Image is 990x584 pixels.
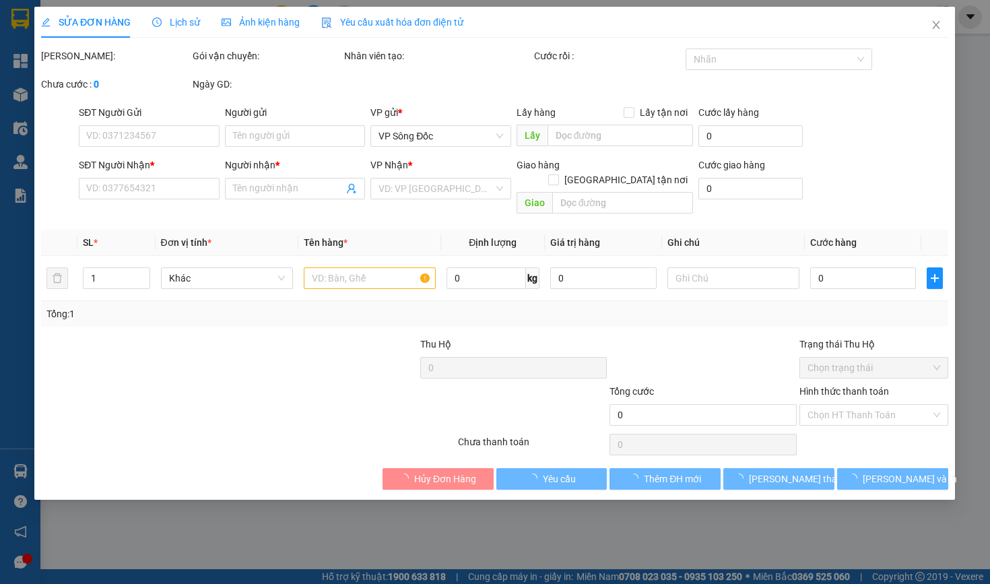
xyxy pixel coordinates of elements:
span: [PERSON_NAME] và In [863,472,958,486]
button: Hủy Đơn Hàng [383,468,494,490]
span: Chọn trạng thái [807,358,940,378]
b: 0 [94,79,99,90]
div: Ngày GD: [193,77,342,92]
span: edit [41,18,51,27]
div: Trạng thái Thu Hộ [799,337,948,352]
div: Tổng: 1 [46,306,383,321]
div: SĐT Người Nhận [79,158,220,172]
span: Hủy Đơn Hàng [415,472,477,486]
span: Thu Hộ [420,339,451,350]
span: VP Nhận [371,160,409,170]
span: user-add [347,183,358,194]
span: loading [400,474,415,483]
div: Người nhận [225,158,365,172]
button: Close [918,7,956,44]
span: Yêu cầu [543,472,576,486]
button: Yêu cầu [496,468,607,490]
input: Cước giao hàng [699,178,803,199]
span: Yêu cầu xuất hóa đơn điện tử [322,17,464,28]
span: Lấy [517,125,548,146]
span: Cước hàng [810,237,857,248]
th: Ghi chú [662,230,805,256]
div: SĐT Người Gửi [79,105,220,120]
label: Hình thức thanh toán [799,386,889,397]
span: Khác [169,268,285,288]
span: [PERSON_NAME] thay đổi [750,472,857,486]
span: Thêm ĐH mới [645,472,702,486]
label: Cước lấy hàng [699,107,760,118]
span: loading [630,474,645,483]
span: [GEOGRAPHIC_DATA] tận nơi [560,172,694,187]
input: VD: Bàn, Ghế [304,267,436,289]
span: Giao hàng [517,160,560,170]
span: Định lượng [469,237,517,248]
span: Đơn vị tính [161,237,211,248]
span: clock-circle [153,18,162,27]
span: Tên hàng [304,237,348,248]
div: Chưa cước : [41,77,190,92]
span: loading [528,474,543,483]
button: Thêm ĐH mới [610,468,721,490]
div: Chưa thanh toán [457,434,609,458]
span: SL [83,237,94,248]
div: VP gửi [371,105,511,120]
button: [PERSON_NAME] thay đổi [724,468,835,490]
input: Dọc đường [548,125,694,146]
span: Lấy tận nơi [635,105,694,120]
span: Lấy hàng [517,107,556,118]
div: Nhân viên tạo: [345,48,531,63]
label: Cước giao hàng [699,160,766,170]
span: close [931,20,942,30]
div: Cước rồi : [534,48,683,63]
div: Gói vận chuyển: [193,48,342,63]
span: SỬA ĐƠN HÀNG [41,17,131,28]
span: Giá trị hàng [550,237,600,248]
button: [PERSON_NAME] và In [838,468,949,490]
span: Lịch sử [153,17,201,28]
input: Dọc đường [552,192,694,214]
img: icon [322,18,333,28]
div: Người gửi [225,105,365,120]
span: picture [222,18,232,27]
span: loading [735,474,750,483]
span: VP Sông Đốc [379,126,503,146]
span: Giao [517,192,552,214]
span: plus [928,273,943,284]
input: Cước lấy hàng [699,125,803,147]
div: [PERSON_NAME]: [41,48,190,63]
span: loading [849,474,863,483]
span: kg [526,267,539,289]
button: plus [927,267,944,289]
span: Ảnh kiện hàng [222,17,300,28]
button: delete [46,267,68,289]
input: Ghi Chú [667,267,799,289]
span: Tổng cước [610,386,655,397]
